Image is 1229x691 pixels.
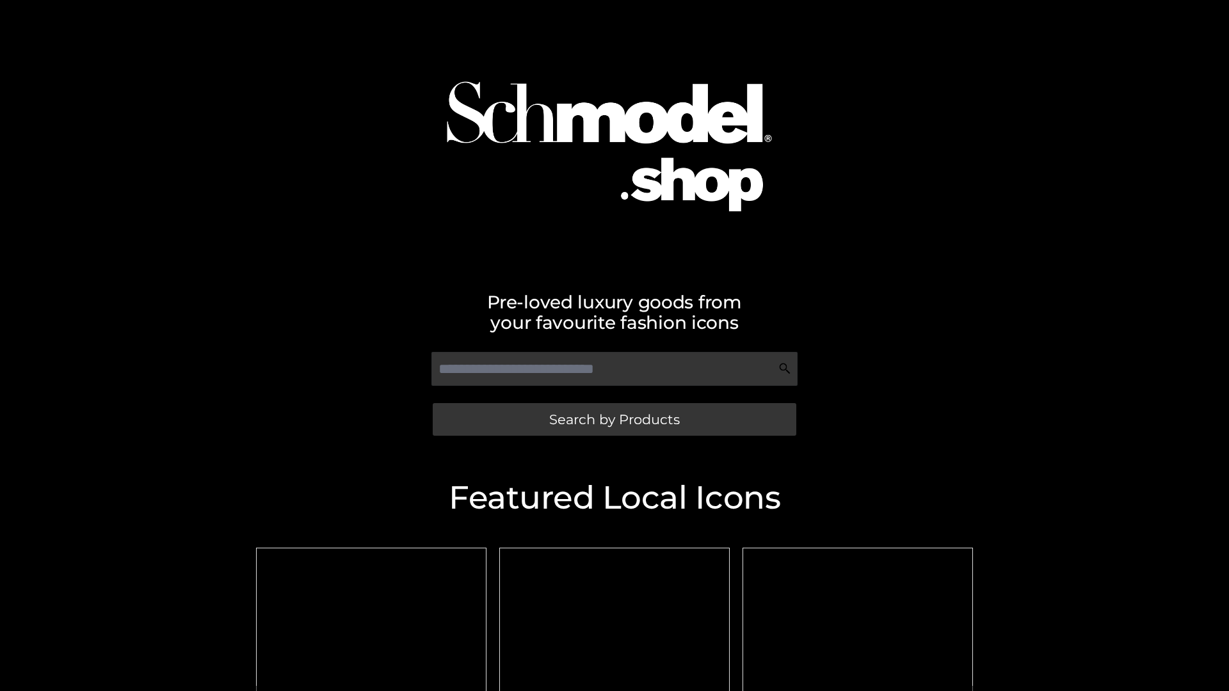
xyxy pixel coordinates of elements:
h2: Pre-loved luxury goods from your favourite fashion icons [250,292,979,333]
a: Search by Products [433,403,796,436]
span: Search by Products [549,413,680,426]
h2: Featured Local Icons​ [250,482,979,514]
img: Search Icon [778,362,791,375]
